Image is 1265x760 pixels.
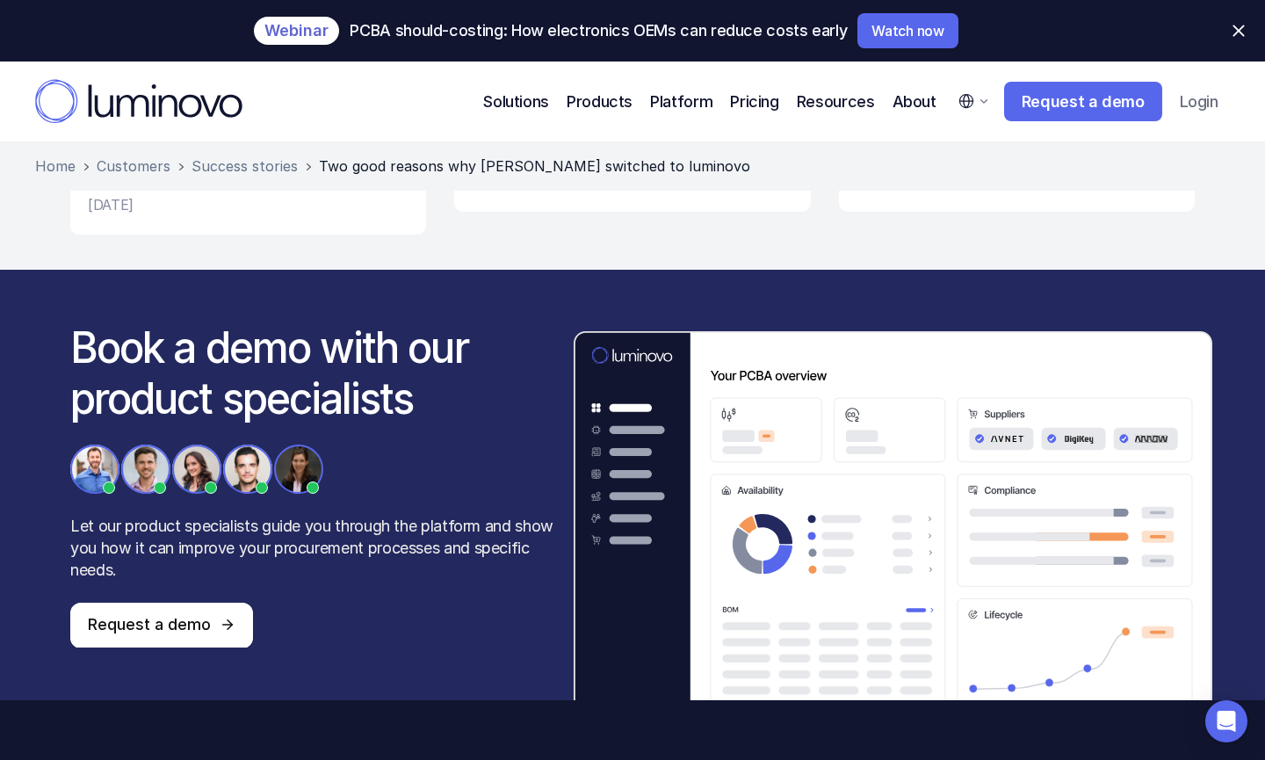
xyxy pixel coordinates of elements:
[177,163,184,170] img: separator
[1022,92,1145,112] p: Request a demo
[83,163,90,170] img: separator
[350,22,847,40] p: PCBA should-costing: How electronics OEMs can reduce costs early
[319,159,750,173] span: Two good reasons why [PERSON_NAME] switched to luminovo
[797,90,875,113] p: Resources
[1205,700,1247,742] div: Open Intercom Messenger
[893,90,936,113] p: About
[730,90,778,113] a: Pricing
[483,90,549,113] p: Solutions
[650,90,712,113] p: Platform
[70,445,323,494] a: Sebastian Schaal
[567,90,632,113] p: Products
[70,515,576,582] p: Let our product specialists guide you through the platform and show you how it can improve your p...
[1004,82,1162,122] a: Request a demo
[121,445,170,494] img: Sebastian Schaal
[1167,83,1230,120] a: Login
[70,322,576,423] h2: Book a demo with our product specialists
[88,615,211,634] p: Request a demo
[1180,92,1218,112] p: Login
[857,13,958,48] a: Watch now
[35,159,1230,173] nav: Breadcrumb
[305,163,312,170] img: separator
[35,159,76,173] a: Home
[97,159,170,173] a: Customers
[70,603,253,648] a: Request a demo
[264,24,329,38] p: Webinar
[871,24,943,38] p: Watch now
[192,159,298,173] a: Success stories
